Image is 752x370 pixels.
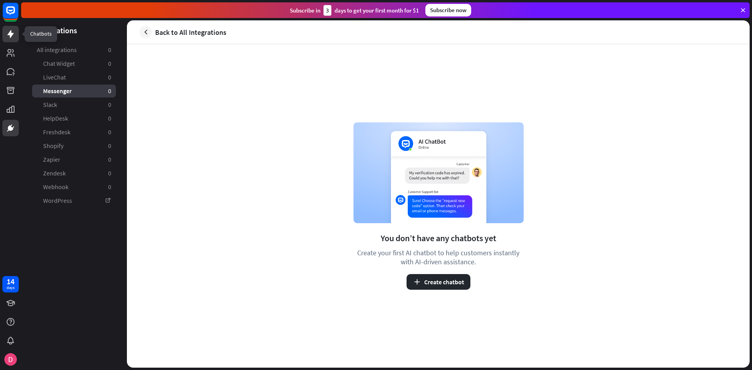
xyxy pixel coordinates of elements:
div: Create your first AI chatbot to help customers instantly with AI-driven assistance. [353,248,524,266]
aside: 0 [108,87,111,95]
div: 3 [324,5,331,16]
aside: 0 [108,155,111,164]
span: Back to All Integrations [155,28,226,37]
span: All integrations [37,46,77,54]
aside: 0 [108,142,111,150]
aside: 0 [108,169,111,177]
span: Slack [43,101,57,109]
div: days [7,285,14,291]
a: Chat Widget 0 [32,57,116,70]
a: Back to All Integrations [139,26,226,38]
div: Subscribe in days to get your first month for $1 [290,5,419,16]
div: You don’t have any chatbots yet [381,233,496,244]
span: Zapier [43,155,60,164]
a: All integrations 0 [32,43,116,56]
span: Chat Widget [43,60,75,68]
aside: 0 [108,60,111,68]
aside: 0 [108,46,111,54]
a: Zapier 0 [32,153,116,166]
span: Messenger [43,87,72,95]
span: Webhook [43,183,69,191]
button: Create chatbot [407,274,470,290]
a: 14 days [2,276,19,292]
span: HelpDesk [43,114,68,123]
a: Zendesk 0 [32,167,116,180]
aside: 0 [108,101,111,109]
span: Zendesk [43,169,66,177]
a: Freshdesk 0 [32,126,116,139]
aside: 0 [108,128,111,136]
a: Webhook 0 [32,180,116,193]
aside: 0 [108,73,111,81]
span: Shopify [43,142,63,150]
div: 14 [7,278,14,285]
img: chatbot example image [353,122,524,223]
a: WordPress [32,194,116,207]
span: Freshdesk [43,128,70,136]
aside: 0 [108,183,111,191]
button: Open LiveChat chat widget [6,3,30,27]
a: Shopify 0 [32,139,116,152]
header: Integrations [21,25,127,36]
a: LiveChat 0 [32,71,116,84]
aside: 0 [108,114,111,123]
div: Subscribe now [425,4,471,16]
span: LiveChat [43,73,66,81]
a: HelpDesk 0 [32,112,116,125]
a: Slack 0 [32,98,116,111]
